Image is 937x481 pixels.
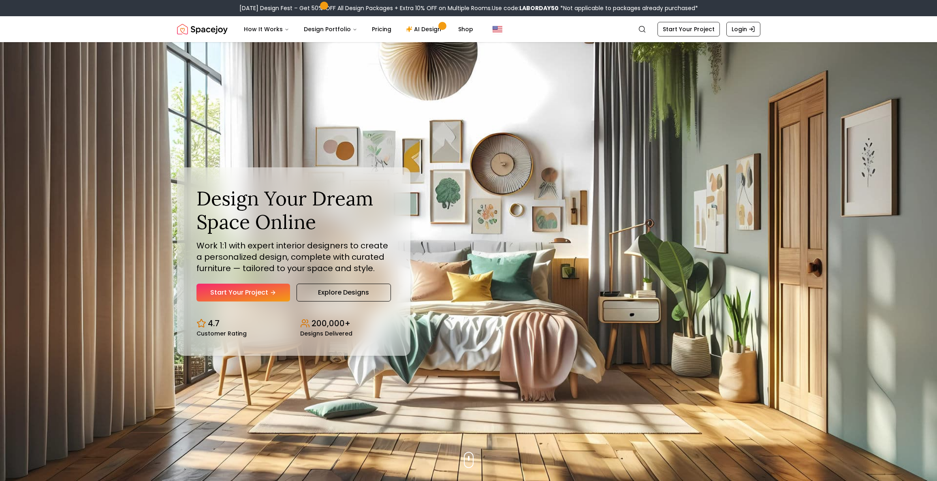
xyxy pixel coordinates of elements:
[297,284,391,301] a: Explore Designs
[208,318,220,329] p: 4.7
[177,21,228,37] img: Spacejoy Logo
[519,4,559,12] b: LABORDAY50
[237,21,296,37] button: How It Works
[559,4,698,12] span: *Not applicable to packages already purchased*
[726,22,760,36] a: Login
[196,187,391,233] h1: Design Your Dream Space Online
[452,21,480,37] a: Shop
[312,318,350,329] p: 200,000+
[365,21,398,37] a: Pricing
[300,331,352,336] small: Designs Delivered
[196,331,247,336] small: Customer Rating
[399,21,450,37] a: AI Design
[196,240,391,274] p: Work 1:1 with expert interior designers to create a personalized design, complete with curated fu...
[297,21,364,37] button: Design Portfolio
[237,21,480,37] nav: Main
[177,16,760,42] nav: Global
[239,4,698,12] div: [DATE] Design Fest – Get 50% OFF All Design Packages + Extra 10% OFF on Multiple Rooms.
[196,311,391,336] div: Design stats
[657,22,720,36] a: Start Your Project
[196,284,290,301] a: Start Your Project
[493,24,502,34] img: United States
[177,21,228,37] a: Spacejoy
[492,4,559,12] span: Use code:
